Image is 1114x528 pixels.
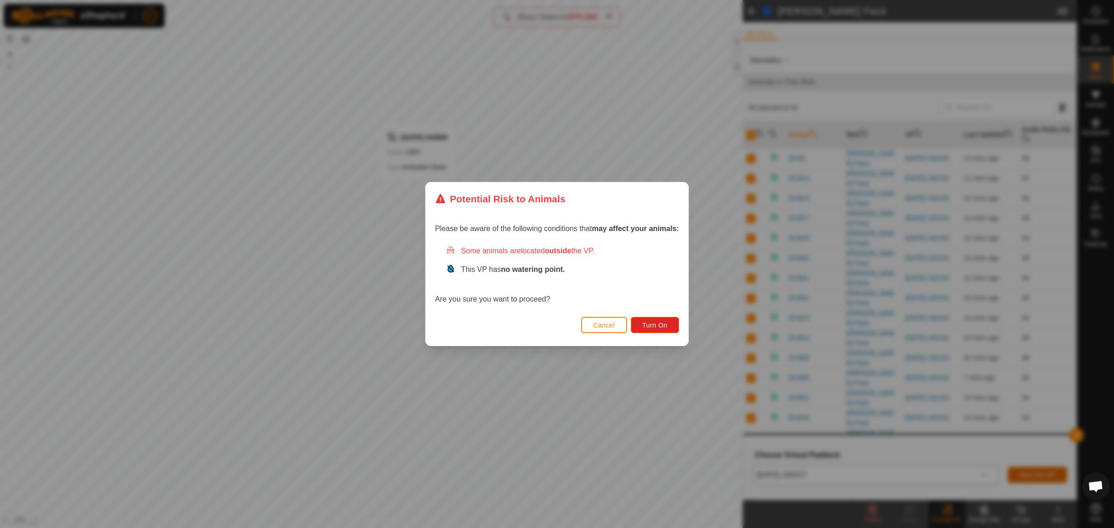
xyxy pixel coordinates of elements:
div: Some animals are [446,245,679,257]
div: Open chat [1082,472,1110,500]
strong: no watering point. [501,265,565,273]
span: located the VP. [521,247,595,255]
span: Cancel [593,322,615,329]
button: Cancel [581,317,627,333]
div: Are you sure you want to proceed? [435,245,679,305]
span: This VP has [461,265,565,273]
strong: outside [545,247,571,255]
div: Potential Risk to Animals [435,192,565,206]
span: Please be aware of the following conditions that [435,225,679,232]
button: Turn On [631,317,679,333]
strong: may affect your animals: [592,225,679,232]
span: Turn On [642,322,667,329]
